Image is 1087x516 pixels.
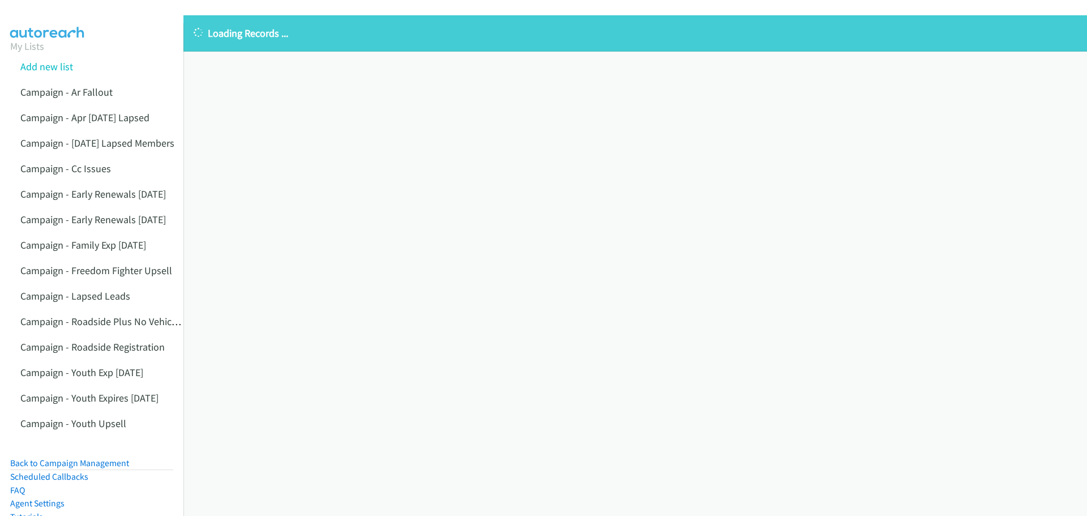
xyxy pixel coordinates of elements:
a: Agent Settings [10,498,65,509]
a: Campaign - Youth Exp [DATE] [20,366,143,379]
a: Campaign - Roadside Plus No Vehicles [20,315,184,328]
a: Campaign - Ar Fallout [20,86,113,99]
a: Campaign - Freedom Fighter Upsell [20,264,172,277]
a: Campaign - [DATE] Lapsed Members [20,137,174,150]
p: Loading Records ... [194,25,1077,41]
a: Campaign - Cc Issues [20,162,111,175]
a: Campaign - Apr [DATE] Lapsed [20,111,149,124]
a: FAQ [10,485,25,496]
a: Campaign - Roadside Registration [20,340,165,353]
a: My Lists [10,40,44,53]
a: Campaign - Early Renewals [DATE] [20,187,166,201]
a: Campaign - Family Exp [DATE] [20,238,146,251]
a: Scheduled Callbacks [10,471,88,482]
a: Campaign - Youth Upsell [20,417,126,430]
a: Campaign - Lapsed Leads [20,289,130,302]
a: Campaign - Youth Expires [DATE] [20,391,159,404]
a: Back to Campaign Management [10,458,129,468]
a: Add new list [20,60,73,73]
a: Campaign - Early Renewals [DATE] [20,213,166,226]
